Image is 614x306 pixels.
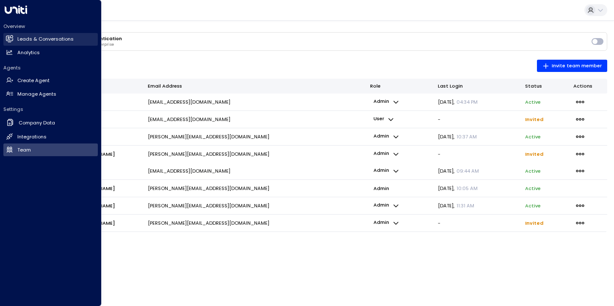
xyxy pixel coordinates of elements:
[148,151,269,157] p: [PERSON_NAME][EMAIL_ADDRESS][DOMAIN_NAME]
[456,133,477,140] span: 10:37 AM
[3,88,98,100] a: Manage Agents
[525,99,541,105] p: active
[433,146,520,163] td: -
[456,202,474,209] span: 11:31 AM
[456,99,478,105] span: 04:34 PM
[542,62,602,70] span: Invite team member
[148,82,182,90] div: Email Address
[17,133,47,141] h2: Integrations
[17,146,31,154] h2: Team
[3,130,98,143] a: Integrations
[17,91,56,98] h2: Manage Agents
[573,82,603,90] div: Actions
[370,200,403,211] button: admin
[370,218,403,229] button: admin
[456,185,478,192] span: 10:05 AM
[438,99,478,105] span: [DATE] ,
[3,74,98,87] a: Create Agent
[433,111,520,128] td: -
[525,202,541,209] p: active
[148,168,230,174] p: [EMAIL_ADDRESS][DOMAIN_NAME]
[148,116,230,123] p: [EMAIL_ADDRESS][DOMAIN_NAME]
[370,149,403,160] button: admin
[438,82,515,90] div: Last Login
[456,168,479,174] span: 09:44 AM
[31,42,588,47] p: Require MFA for all users in your enterprise
[537,60,607,72] button: Invite team member
[370,166,403,177] button: admin
[148,99,230,105] p: [EMAIL_ADDRESS][DOMAIN_NAME]
[370,96,403,108] button: admin
[438,82,463,90] div: Last Login
[370,131,403,142] button: admin
[148,185,269,192] p: [PERSON_NAME][EMAIL_ADDRESS][DOMAIN_NAME]
[148,82,361,90] div: Email Address
[148,133,269,140] p: [PERSON_NAME][EMAIL_ADDRESS][DOMAIN_NAME]
[525,133,541,140] p: active
[19,119,55,127] h2: Company Data
[17,49,40,56] h2: Analytics
[370,183,393,194] p: admin
[3,46,98,59] a: Analytics
[3,143,98,156] a: Team
[525,151,543,157] span: Invited
[525,185,541,192] p: active
[17,77,50,84] h2: Create Agent
[438,168,479,174] span: [DATE] ,
[525,168,541,174] p: active
[31,36,588,41] h3: Enterprise Multi-Factor Authentication
[525,116,543,123] span: Invited
[148,202,269,209] p: [PERSON_NAME][EMAIL_ADDRESS][DOMAIN_NAME]
[370,82,428,90] div: Role
[3,64,98,71] h2: Agents
[438,185,478,192] span: [DATE] ,
[525,82,564,90] div: Status
[438,133,477,140] span: [DATE] ,
[3,23,98,30] h2: Overview
[3,33,98,46] a: Leads & Conversations
[433,215,520,232] td: -
[525,220,543,226] span: Invited
[17,36,74,43] h2: Leads & Conversations
[148,220,269,226] p: [PERSON_NAME][EMAIL_ADDRESS][DOMAIN_NAME]
[370,114,398,125] button: user
[3,106,98,113] h2: Settings
[3,116,98,130] a: Company Data
[438,202,474,209] span: [DATE] ,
